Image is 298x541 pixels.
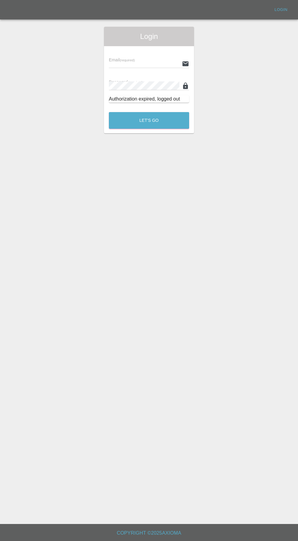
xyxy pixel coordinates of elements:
button: Let's Go [109,112,189,129]
small: (required) [128,80,143,84]
span: Email [109,57,135,62]
div: Authorization expired, logged out [109,95,189,103]
span: Login [109,32,189,41]
span: Password [109,80,143,84]
a: Login [271,5,291,15]
h6: Copyright © 2025 Axioma [5,529,293,537]
small: (required) [120,58,135,62]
